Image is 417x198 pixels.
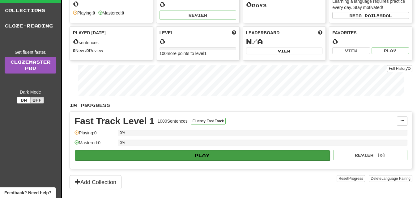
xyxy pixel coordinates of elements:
[74,130,115,140] div: Playing: 0
[75,150,330,161] button: Play
[191,118,226,124] button: Fluency Fast Track
[369,175,412,182] button: DeleteLanguage Pairing
[246,30,280,36] span: Leaderboard
[318,30,322,36] span: This week in points, UTC
[122,11,124,15] strong: 0
[337,175,365,182] button: ResetProgress
[73,48,75,53] strong: 0
[333,150,407,160] button: Review (0)
[17,97,31,103] button: On
[232,30,236,36] span: Score more points to level up
[372,47,409,54] button: Play
[160,1,236,8] div: 0
[160,30,173,36] span: Level
[98,10,124,16] div: Mastered:
[73,37,79,46] span: 0
[246,1,323,9] div: Day s
[93,11,95,15] strong: 0
[246,48,323,54] button: View
[160,50,236,57] div: 100 more points to level 1
[5,89,56,95] div: Dark Mode
[381,176,411,181] span: Language Pairing
[332,38,409,45] div: 0
[30,97,44,103] button: Off
[87,48,89,53] strong: 0
[332,12,409,19] button: Seta dailygoal
[5,49,56,55] div: Get fluent faster.
[73,30,106,36] span: Played [DATE]
[70,102,412,108] p: In Progress
[387,65,412,72] button: Full History
[246,37,263,46] span: N/A
[74,140,115,150] div: Mastered: 0
[4,190,51,196] span: Open feedback widget
[73,48,150,54] div: New / Review
[74,116,155,126] div: Fast Track Level 1
[160,38,236,45] div: 0
[73,10,95,16] div: Playing:
[70,175,121,189] button: Add Collection
[160,11,236,20] button: Review
[73,38,150,46] div: sentences
[5,57,56,74] a: ClozemasterPro
[359,13,380,18] span: a daily
[332,30,409,36] div: Favorites
[332,47,370,54] button: View
[158,118,188,124] div: 1000 Sentences
[348,176,363,181] span: Progress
